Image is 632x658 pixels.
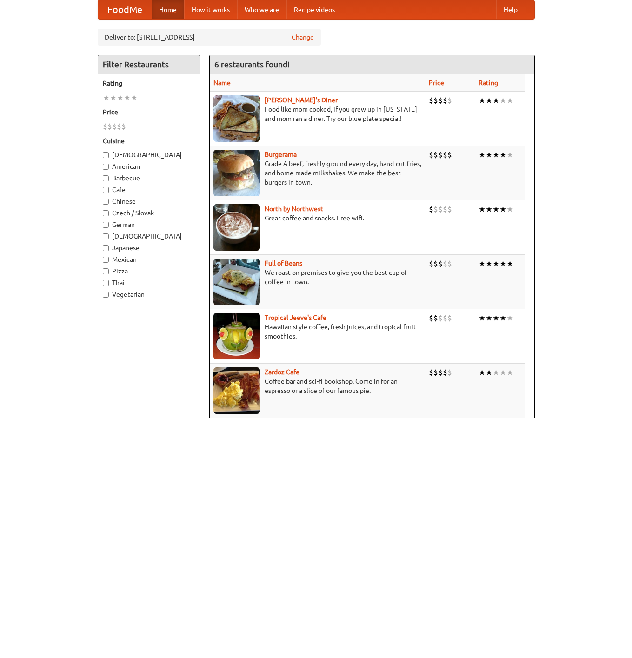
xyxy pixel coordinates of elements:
[438,95,443,106] li: $
[213,377,421,395] p: Coffee bar and sci-fi bookshop. Come in for an espresso or a slice of our famous pie.
[213,95,260,142] img: sallys.jpg
[506,259,513,269] li: ★
[433,367,438,378] li: $
[496,0,525,19] a: Help
[492,150,499,160] li: ★
[447,367,452,378] li: $
[443,204,447,214] li: $
[103,187,109,193] input: Cafe
[429,95,433,106] li: $
[499,367,506,378] li: ★
[492,367,499,378] li: ★
[121,121,126,132] li: $
[499,313,506,323] li: ★
[433,259,438,269] li: $
[103,107,195,117] h5: Price
[443,259,447,269] li: $
[213,367,260,414] img: zardoz.jpg
[429,204,433,214] li: $
[265,205,323,213] a: North by Northwest
[98,29,321,46] div: Deliver to: [STREET_ADDRESS]
[265,259,302,267] a: Full of Beans
[112,121,117,132] li: $
[103,199,109,205] input: Chinese
[438,367,443,378] li: $
[103,175,109,181] input: Barbecue
[131,93,138,103] li: ★
[214,60,290,69] ng-pluralize: 6 restaurants found!
[103,93,110,103] li: ★
[447,95,452,106] li: $
[98,0,152,19] a: FoodMe
[499,150,506,160] li: ★
[438,204,443,214] li: $
[506,204,513,214] li: ★
[433,313,438,323] li: $
[499,259,506,269] li: ★
[103,278,195,287] label: Thai
[103,210,109,216] input: Czech / Slovak
[479,313,486,323] li: ★
[103,266,195,276] label: Pizza
[213,159,421,187] p: Grade A beef, freshly ground every day, hand-cut fries, and home-made milkshakes. We make the bes...
[447,313,452,323] li: $
[103,121,107,132] li: $
[103,173,195,183] label: Barbecue
[213,204,260,251] img: north.jpg
[103,220,195,229] label: German
[447,204,452,214] li: $
[479,367,486,378] li: ★
[506,150,513,160] li: ★
[103,292,109,298] input: Vegetarian
[492,313,499,323] li: ★
[265,368,299,376] b: Zardoz Cafe
[506,95,513,106] li: ★
[492,95,499,106] li: ★
[438,259,443,269] li: $
[103,257,109,263] input: Mexican
[213,268,421,286] p: We roast on premises to give you the best cup of coffee in town.
[486,204,492,214] li: ★
[492,259,499,269] li: ★
[479,259,486,269] li: ★
[429,150,433,160] li: $
[265,151,297,158] a: Burgerama
[213,213,421,223] p: Great coffee and snacks. Free wifi.
[265,314,326,321] a: Tropical Jeeve's Cafe
[152,0,184,19] a: Home
[443,367,447,378] li: $
[433,95,438,106] li: $
[117,93,124,103] li: ★
[506,367,513,378] li: ★
[265,96,338,104] a: [PERSON_NAME]'s Diner
[506,313,513,323] li: ★
[438,313,443,323] li: $
[124,93,131,103] li: ★
[103,208,195,218] label: Czech / Slovak
[103,232,195,241] label: [DEMOGRAPHIC_DATA]
[213,150,260,196] img: burgerama.jpg
[443,313,447,323] li: $
[103,268,109,274] input: Pizza
[479,204,486,214] li: ★
[103,136,195,146] h5: Cuisine
[103,79,195,88] h5: Rating
[486,367,492,378] li: ★
[486,150,492,160] li: ★
[499,95,506,106] li: ★
[429,259,433,269] li: $
[98,55,200,74] h4: Filter Restaurants
[433,204,438,214] li: $
[499,204,506,214] li: ★
[213,105,421,123] p: Food like mom cooked, if you grew up in [US_STATE] and mom ran a diner. Try our blue plate special!
[443,150,447,160] li: $
[103,152,109,158] input: [DEMOGRAPHIC_DATA]
[103,280,109,286] input: Thai
[103,197,195,206] label: Chinese
[107,121,112,132] li: $
[447,259,452,269] li: $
